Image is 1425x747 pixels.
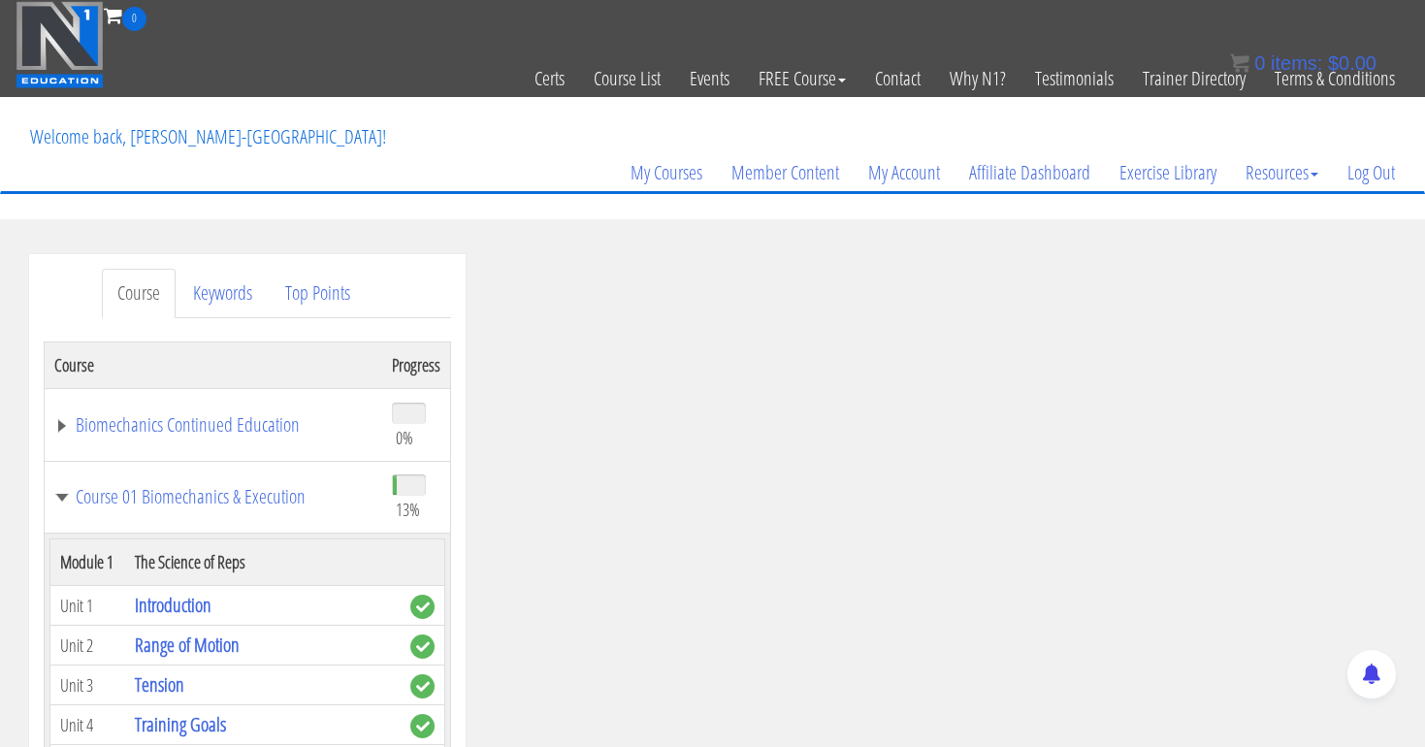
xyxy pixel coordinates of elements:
[675,31,744,126] a: Events
[520,31,579,126] a: Certs
[178,269,268,318] a: Keywords
[1105,126,1231,219] a: Exercise Library
[49,539,125,586] th: Module 1
[135,711,226,737] a: Training Goals
[49,586,125,626] td: Unit 1
[49,705,125,745] td: Unit 4
[1230,52,1376,74] a: 0 items: $0.00
[1328,52,1376,74] bdi: 0.00
[1260,31,1409,126] a: Terms & Conditions
[410,714,435,738] span: complete
[396,427,413,448] span: 0%
[104,2,146,28] a: 0
[1231,126,1333,219] a: Resources
[102,269,176,318] a: Course
[1271,52,1322,74] span: items:
[16,98,401,176] p: Welcome back, [PERSON_NAME]-[GEOGRAPHIC_DATA]!
[1254,52,1265,74] span: 0
[1020,31,1128,126] a: Testimonials
[135,671,184,698] a: Tension
[410,674,435,698] span: complete
[135,632,240,658] a: Range of Motion
[270,269,366,318] a: Top Points
[135,592,211,618] a: Introduction
[122,7,146,31] span: 0
[1128,31,1260,126] a: Trainer Directory
[744,31,860,126] a: FREE Course
[16,1,104,88] img: n1-education
[54,415,372,435] a: Biomechanics Continued Education
[579,31,675,126] a: Course List
[854,126,955,219] a: My Account
[616,126,717,219] a: My Courses
[1333,126,1409,219] a: Log Out
[54,487,372,506] a: Course 01 Biomechanics & Execution
[125,539,401,586] th: The Science of Reps
[396,499,420,520] span: 13%
[410,634,435,659] span: complete
[1328,52,1339,74] span: $
[49,626,125,666] td: Unit 2
[717,126,854,219] a: Member Content
[382,341,451,388] th: Progress
[860,31,935,126] a: Contact
[410,595,435,619] span: complete
[1230,53,1249,73] img: icon11.png
[955,126,1105,219] a: Affiliate Dashboard
[44,341,382,388] th: Course
[935,31,1020,126] a: Why N1?
[49,666,125,705] td: Unit 3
